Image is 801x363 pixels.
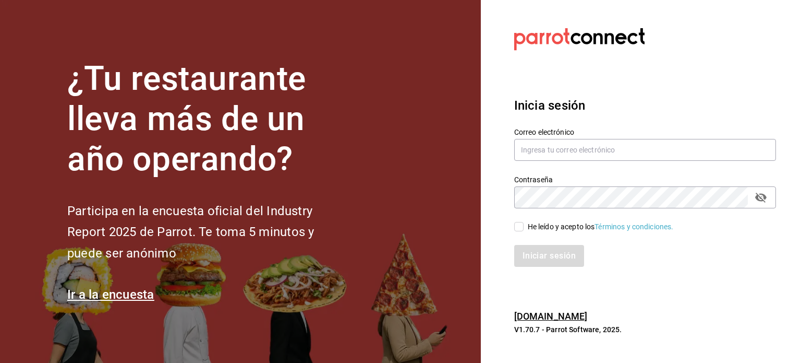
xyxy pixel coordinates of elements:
[514,176,776,183] label: Contraseña
[514,139,776,161] input: Ingresa tu correo electrónico
[528,221,674,232] div: He leído y acepto los
[514,96,776,115] h3: Inicia sesión
[514,128,776,136] label: Correo electrónico
[594,223,673,231] a: Términos y condiciones.
[67,59,349,179] h1: ¿Tu restaurante lleva más de un año operando?
[67,287,154,302] a: Ir a la encuesta
[514,311,588,322] a: [DOMAIN_NAME]
[67,201,349,264] h2: Participa en la encuesta oficial del Industry Report 2025 de Parrot. Te toma 5 minutos y puede se...
[752,189,770,206] button: passwordField
[514,324,776,335] p: V1.70.7 - Parrot Software, 2025.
